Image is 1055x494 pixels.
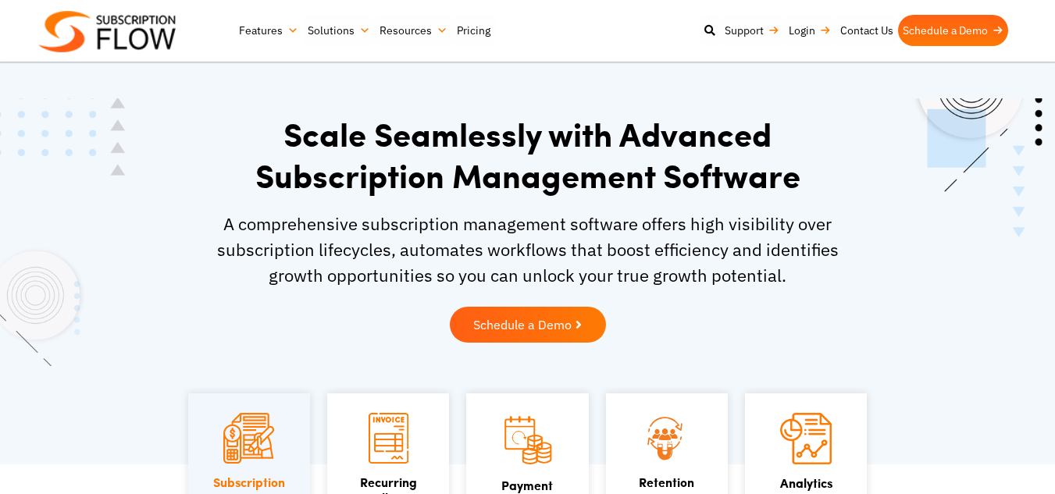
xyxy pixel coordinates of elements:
a: Schedule a Demo [450,307,606,343]
a: Solutions [303,15,375,46]
a: Support [720,15,784,46]
img: Subscription Management icon [223,413,274,464]
img: Retention Management icon [629,413,705,463]
p: A comprehensive subscription management software offers high visibility over subscription lifecyc... [204,211,852,288]
a: Schedule a Demo [898,15,1008,46]
a: Login [784,15,836,46]
span: Schedule a Demo [473,318,572,331]
a: Features [234,15,303,46]
a: Pricing [452,15,495,46]
a: Contact Us [836,15,898,46]
img: Recurring Billing Software icon [369,413,408,464]
img: Analytics and Reporting icon [780,413,832,464]
h1: Scale Seamlessly with Advanced Subscription Management Software [204,113,852,195]
img: Payment Processing icon [502,413,553,467]
a: Resources [375,15,452,46]
img: Subscriptionflow [39,11,176,52]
